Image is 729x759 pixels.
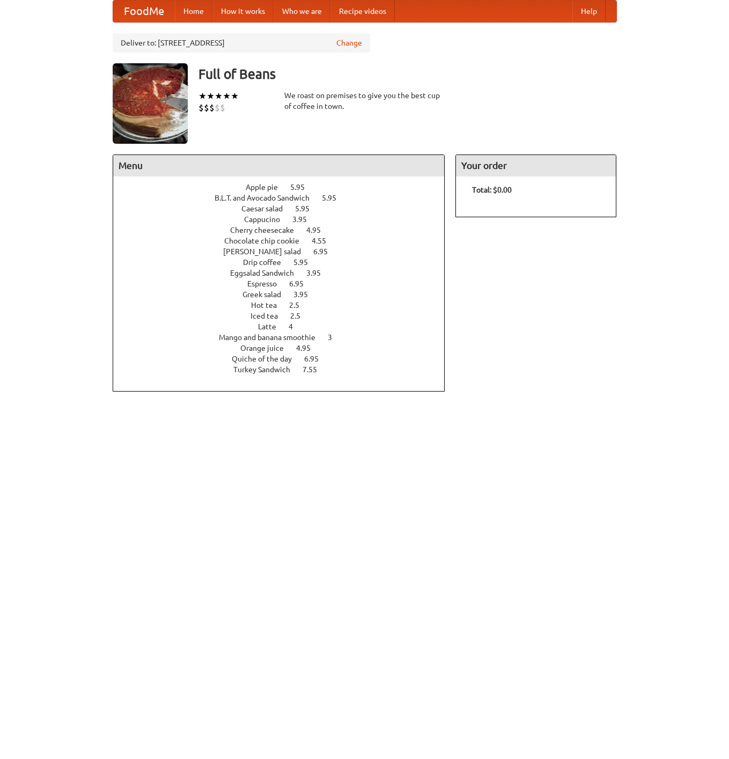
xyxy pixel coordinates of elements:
span: [PERSON_NAME] salad [223,247,312,256]
li: $ [204,102,209,114]
h4: Your order [456,155,616,176]
a: Cappucino 3.95 [244,215,327,224]
span: Drip coffee [243,258,292,267]
li: ★ [207,90,215,102]
span: Espresso [247,279,288,288]
span: 6.95 [289,279,314,288]
span: 7.55 [303,365,328,374]
a: Change [336,38,362,48]
span: Orange juice [240,344,294,352]
span: 5.95 [322,194,347,202]
span: 5.95 [295,204,320,213]
span: 2.5 [290,312,311,320]
a: Chocolate chip cookie 4.55 [224,237,346,245]
a: Mango and banana smoothie 3 [219,333,352,342]
a: FoodMe [113,1,175,22]
a: [PERSON_NAME] salad 6.95 [223,247,348,256]
span: Cherry cheesecake [230,226,305,234]
span: B.L.T. and Avocado Sandwich [215,194,320,202]
li: ★ [223,90,231,102]
a: Iced tea 2.5 [251,312,320,320]
span: Caesar salad [241,204,293,213]
b: Total: $0.00 [472,186,512,194]
span: 4 [289,322,304,331]
span: 4.95 [296,344,321,352]
a: Caesar salad 5.95 [241,204,329,213]
a: Eggsalad Sandwich 3.95 [230,269,341,277]
a: Espresso 6.95 [247,279,323,288]
li: $ [215,102,220,114]
span: Iced tea [251,312,289,320]
li: $ [198,102,204,114]
a: Recipe videos [330,1,395,22]
a: Turkey Sandwich 7.55 [233,365,337,374]
a: Home [175,1,212,22]
span: 5.95 [293,258,319,267]
h3: Full of Beans [198,63,617,85]
img: angular.jpg [113,63,188,144]
li: ★ [215,90,223,102]
span: Greek salad [242,290,292,299]
span: Hot tea [251,301,288,310]
span: Chocolate chip cookie [224,237,310,245]
span: Eggsalad Sandwich [230,269,305,277]
a: Who we are [274,1,330,22]
span: Quiche of the day [232,355,303,363]
a: Orange juice 4.95 [240,344,330,352]
span: 5.95 [290,183,315,191]
span: Turkey Sandwich [233,365,301,374]
span: Apple pie [246,183,289,191]
a: How it works [212,1,274,22]
span: Latte [258,322,287,331]
a: Latte 4 [258,322,313,331]
span: 6.95 [313,247,338,256]
a: Hot tea 2.5 [251,301,319,310]
span: Cappucino [244,215,291,224]
span: 3 [328,333,343,342]
a: Apple pie 5.95 [246,183,325,191]
a: Quiche of the day 6.95 [232,355,338,363]
li: ★ [231,90,239,102]
span: 3.95 [293,290,319,299]
a: Greek salad 3.95 [242,290,328,299]
div: Deliver to: [STREET_ADDRESS] [113,33,370,53]
span: 4.55 [312,237,337,245]
li: $ [209,102,215,114]
h4: Menu [113,155,445,176]
span: 6.95 [304,355,329,363]
a: B.L.T. and Avocado Sandwich 5.95 [215,194,356,202]
span: 2.5 [289,301,310,310]
span: Mango and banana smoothie [219,333,326,342]
li: $ [220,102,225,114]
a: Help [572,1,606,22]
div: We roast on premises to give you the best cup of coffee in town. [284,90,445,112]
li: ★ [198,90,207,102]
a: Cherry cheesecake 4.95 [230,226,341,234]
a: Drip coffee 5.95 [243,258,328,267]
span: 4.95 [306,226,332,234]
span: 3.95 [292,215,318,224]
span: 3.95 [306,269,332,277]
